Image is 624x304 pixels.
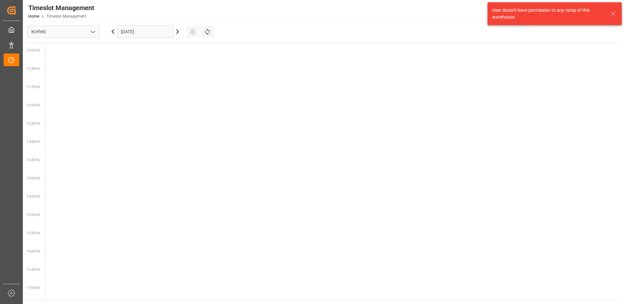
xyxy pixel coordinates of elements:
span: 15:00 Hr [27,213,40,217]
span: 14:00 Hr [27,176,40,180]
span: 13:00 Hr [27,140,40,144]
span: 17:00 Hr [27,286,40,290]
span: 13:30 Hr [27,158,40,162]
span: 16:00 Hr [27,250,40,253]
span: 12:00 Hr [27,103,40,107]
span: 10:30 Hr [27,49,40,52]
span: 11:30 Hr [27,85,40,89]
span: 15:30 Hr [27,231,40,235]
span: 16:30 Hr [27,268,40,271]
input: DD.MM.YYYY [117,25,174,38]
span: 14:30 Hr [27,195,40,198]
a: Home [28,14,39,19]
div: User doesn't have permission to any ramp of this warehouse [492,7,604,21]
div: Timeslot Management [28,3,94,13]
span: 12:30 Hr [27,122,40,125]
span: 11:00 Hr [27,67,40,70]
input: Type to search/select [27,25,100,38]
button: open menu [88,27,98,37]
